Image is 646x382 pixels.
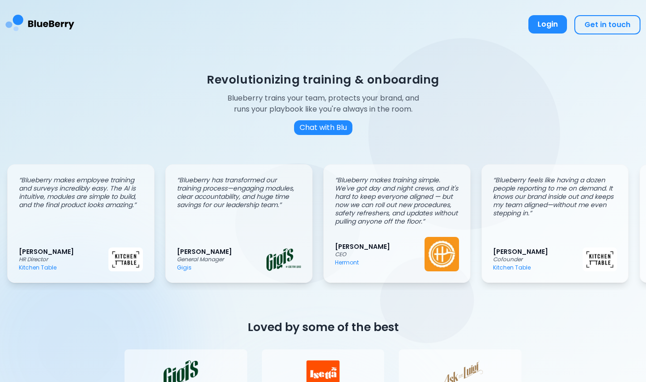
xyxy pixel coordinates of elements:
p: [PERSON_NAME] [19,247,108,256]
img: Hermont logo [425,237,459,271]
p: Kitchen Table [493,264,583,271]
button: Get in touch [574,15,640,34]
span: Get in touch [584,19,630,30]
img: Kitchen Table logo [583,247,617,271]
p: “ Blueberry has transformed our training process—engaging modules, clear accountability, and huge... [177,176,301,209]
p: CEO [335,251,425,258]
p: “ Blueberry feels like having a dozen people reporting to me on demand. It knows our brand inside... [493,176,617,217]
button: Login [528,15,567,34]
button: Chat with Blu [294,120,352,135]
p: “ Blueberry makes employee training and surveys incredibly easy. The AI is intuitive, modules are... [19,176,143,209]
p: Kitchen Table [19,264,108,271]
img: Gigis logo [266,248,301,271]
p: Cofounder [493,256,583,263]
p: “ Blueberry makes training simple. We've got day and night crews, and it's hard to keep everyone ... [335,176,459,225]
img: Kitchen Table logo [108,247,143,271]
p: [PERSON_NAME] [177,247,266,256]
p: [PERSON_NAME] [335,242,425,251]
p: Blueberry trains your team, protects your brand, and runs your playbook like you're always in the... [220,93,426,115]
img: BlueBerry Logo [6,7,74,42]
h2: Loved by some of the best [125,320,521,335]
h1: Revolutionizing training & onboarding [207,72,439,87]
p: General Manager [177,256,266,263]
p: Gigis [177,264,266,271]
p: HR Director [19,256,108,263]
p: [PERSON_NAME] [493,247,583,256]
p: Hermont [335,259,425,266]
